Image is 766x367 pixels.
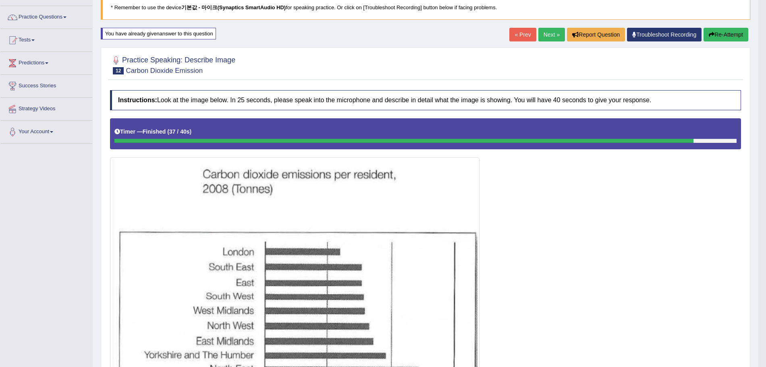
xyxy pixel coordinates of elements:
[538,28,565,41] a: Next »
[167,128,169,135] b: (
[509,28,536,41] a: « Prev
[181,4,286,10] b: 기본값 - 마이크(Synaptics SmartAudio HD)
[190,128,192,135] b: )
[118,97,157,103] b: Instructions:
[0,52,92,72] a: Predictions
[101,28,216,39] div: You have already given answer to this question
[0,121,92,141] a: Your Account
[0,6,92,26] a: Practice Questions
[704,28,748,41] button: Re-Attempt
[126,67,203,74] small: Carbon Dioxide Emission
[0,29,92,49] a: Tests
[0,75,92,95] a: Success Stories
[0,98,92,118] a: Strategy Videos
[110,54,235,74] h2: Practice Speaking: Describe Image
[169,128,190,135] b: 37 / 40s
[110,90,741,110] h4: Look at the image below. In 25 seconds, please speak into the microphone and describe in detail w...
[113,67,124,74] span: 12
[627,28,702,41] a: Troubleshoot Recording
[143,128,166,135] b: Finished
[567,28,625,41] button: Report Question
[114,129,191,135] h5: Timer —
